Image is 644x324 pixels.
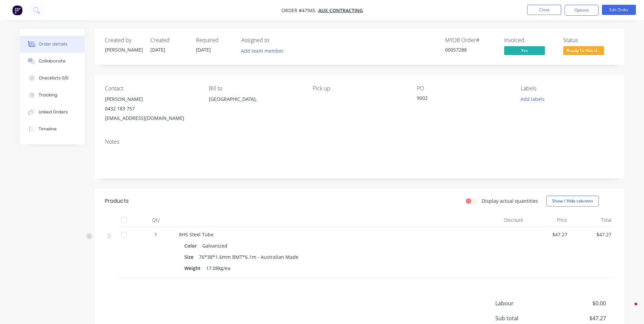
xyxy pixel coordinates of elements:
img: Factory [12,5,22,15]
iframe: Intercom live chat [621,301,637,317]
span: $47.27 [555,314,606,322]
div: Linked Orders [39,109,68,115]
div: 76*38*1.6mm BMT*6.1m - Australian Made [196,252,301,262]
button: Timeline [20,121,85,138]
button: Add team member [237,46,287,55]
div: Checklists 0/0 [39,75,69,81]
div: 9002 [417,94,502,104]
span: [DATE] [196,47,211,53]
button: Edit Order [602,5,636,15]
div: Total [570,213,614,227]
div: Order details [39,41,68,47]
button: Show / Hide columns [546,196,599,206]
div: 17.08kg/ea [203,263,233,273]
span: Ready To Pick U... [563,46,604,55]
div: Created [150,37,188,43]
div: Timeline [39,126,57,132]
div: [EMAIL_ADDRESS][DOMAIN_NAME] [105,113,198,123]
div: Discount [482,213,526,227]
div: Assigned to [241,37,309,43]
button: Collaborate [20,53,85,70]
div: Notes [105,139,614,145]
button: Linked Orders [20,104,85,121]
div: MYOB Order # [445,37,496,43]
div: [PERSON_NAME] [105,46,142,53]
div: [GEOGRAPHIC_DATA], [209,94,302,116]
div: Required [196,37,233,43]
label: Display actual quantities [482,197,538,204]
div: Tracking [39,92,57,98]
div: Qty [135,213,176,227]
button: Checklists 0/0 [20,70,85,87]
div: Status [563,37,614,43]
div: Collaborate [39,58,66,64]
div: Weight [184,263,203,273]
span: RHS Steel Tube [179,231,214,238]
div: Products [105,197,129,205]
div: Contact [105,85,198,92]
div: Created by [105,37,142,43]
div: [GEOGRAPHIC_DATA], [209,94,302,104]
span: $47.27 [529,231,567,238]
span: Sub total [495,314,556,322]
span: Order #47945 - [281,7,318,14]
div: [PERSON_NAME] [105,94,198,104]
div: Color [184,241,200,251]
button: Options [565,5,599,16]
button: Order details [20,36,85,53]
button: Add labels [517,94,548,104]
div: PO [417,85,510,92]
div: Galvanized [200,241,230,251]
button: Close [527,5,561,15]
div: Price [526,213,570,227]
div: [PERSON_NAME]0432 183 757[EMAIL_ADDRESS][DOMAIN_NAME] [105,94,198,123]
span: 1 [154,231,157,238]
div: 00057288 [445,46,496,53]
span: Labour [495,299,556,307]
button: Tracking [20,87,85,104]
a: AUX contracting [318,7,363,14]
div: Size [184,252,196,262]
div: Pick up [313,85,406,92]
button: Add team member [241,46,288,55]
div: Invoiced [504,37,555,43]
div: Bill to [209,85,302,92]
span: $47.27 [573,231,611,238]
span: [DATE] [150,47,165,53]
span: $0.00 [555,299,606,307]
span: Yes [504,46,545,55]
div: Labels [521,85,614,92]
button: Ready To Pick U... [563,46,604,56]
div: 0432 183 757 [105,104,198,113]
